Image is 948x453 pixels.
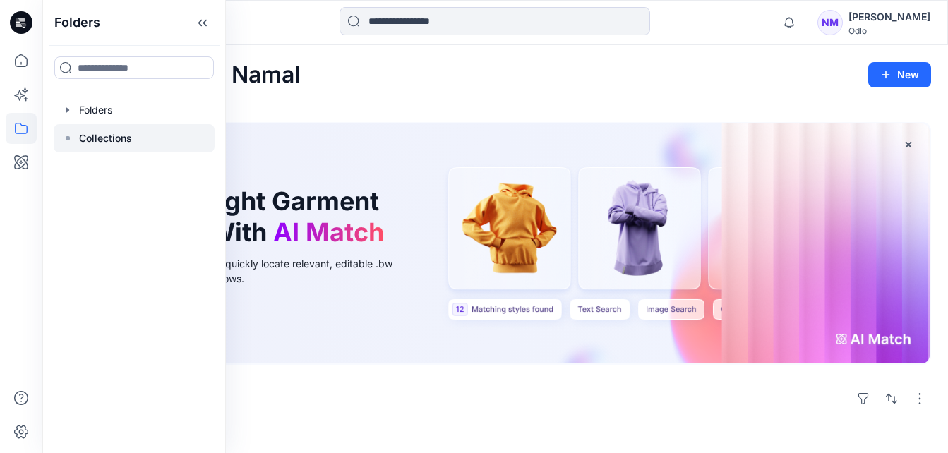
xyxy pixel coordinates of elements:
[273,217,384,248] span: AI Match
[868,62,931,87] button: New
[817,10,843,35] div: NM
[95,186,391,247] h1: Find the Right Garment Instantly With
[79,130,132,147] p: Collections
[95,256,412,286] div: Use text or image search to quickly locate relevant, editable .bw files for faster design workflows.
[848,25,930,36] div: Odlo
[848,8,930,25] div: [PERSON_NAME]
